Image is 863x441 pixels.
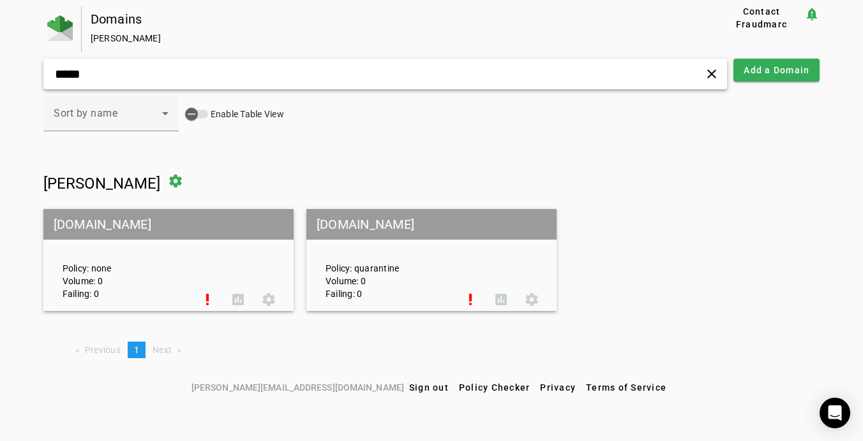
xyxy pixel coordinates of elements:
[191,380,404,394] span: [PERSON_NAME][EMAIL_ADDRESS][DOMAIN_NAME]
[43,175,160,192] span: [PERSON_NAME]
[134,345,139,355] span: 1
[718,6,804,29] button: Contact Fraudmarc
[53,220,192,300] div: Policy: none Volume: 0 Failing: 0
[43,6,820,52] app-page-header: Domains
[208,108,284,120] label: Enable Table View
[306,209,557,240] mat-grid-tile-header: [DOMAIN_NAME]
[253,284,284,315] button: Settings
[820,398,850,428] div: Open Intercom Messenger
[535,376,581,399] button: Privacy
[404,376,454,399] button: Sign out
[316,220,455,300] div: Policy: quarantine Volume: 0 Failing: 0
[409,382,449,393] span: Sign out
[804,6,820,22] mat-icon: notification_important
[723,5,799,31] span: Contact Fraudmarc
[586,382,666,393] span: Terms of Service
[85,345,121,355] span: Previous
[91,13,678,25] div: Domains
[54,107,117,119] span: Sort by name
[192,284,223,315] button: Set Up
[43,342,820,358] nav: Pagination
[581,376,672,399] button: Terms of Service
[455,284,486,315] button: Set Up
[540,382,576,393] span: Privacy
[43,209,294,240] mat-grid-tile-header: [DOMAIN_NAME]
[454,376,536,399] button: Policy Checker
[744,64,809,76] span: Add a Domain
[153,345,172,355] span: Next
[223,284,253,315] button: DMARC Report
[733,59,820,82] button: Add a Domain
[91,32,678,45] div: [PERSON_NAME]
[486,284,516,315] button: DMARC Report
[459,382,530,393] span: Policy Checker
[47,15,73,41] img: Fraudmarc Logo
[516,284,547,315] button: Settings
